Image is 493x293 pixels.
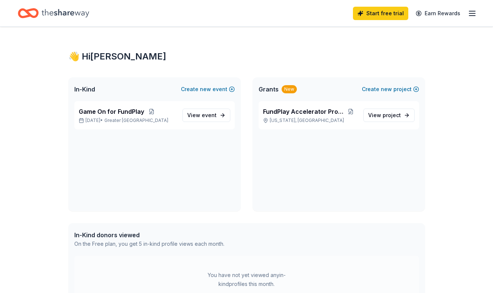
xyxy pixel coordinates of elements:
[79,107,144,116] span: Game On for FundPlay
[200,85,211,94] span: new
[182,109,230,122] a: View event
[68,51,425,62] div: 👋 Hi [PERSON_NAME]
[18,4,89,22] a: Home
[263,107,344,116] span: FundPlay Accelerator Program
[353,7,408,20] a: Start free trial
[74,85,95,94] span: In-Kind
[187,111,217,120] span: View
[181,85,235,94] button: Createnewevent
[381,85,392,94] span: new
[79,117,176,123] p: [DATE] •
[259,85,279,94] span: Grants
[282,85,297,93] div: New
[411,7,465,20] a: Earn Rewards
[74,239,224,248] div: On the Free plan, you get 5 in-kind profile views each month.
[202,112,217,118] span: event
[383,112,401,118] span: project
[104,117,168,123] span: Greater [GEOGRAPHIC_DATA]
[368,111,401,120] span: View
[363,109,415,122] a: View project
[362,85,419,94] button: Createnewproject
[74,231,224,239] div: In-Kind donors viewed
[263,117,357,123] p: [US_STATE], [GEOGRAPHIC_DATA]
[200,271,293,289] div: You have not yet viewed any in-kind profiles this month.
